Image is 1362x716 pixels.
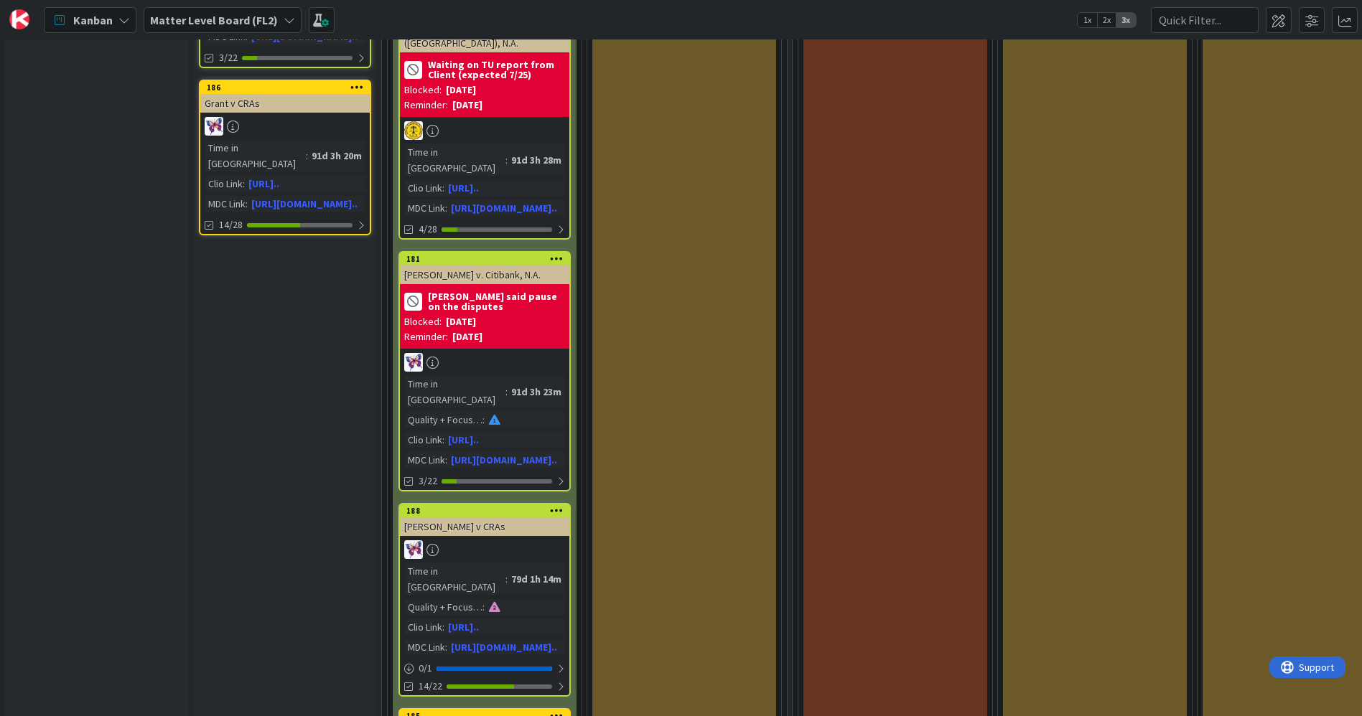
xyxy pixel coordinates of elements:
[400,504,569,536] div: 188[PERSON_NAME] v CRAs
[207,83,370,93] div: 186
[30,2,65,19] span: Support
[248,177,279,190] a: [URL]..
[1151,7,1259,33] input: Quick Filter...
[406,254,569,264] div: 181
[404,540,423,559] img: DB
[451,641,557,654] a: [URL][DOMAIN_NAME]..
[9,9,29,29] img: Visit kanbanzone.com
[445,639,447,655] span: :
[505,571,508,587] span: :
[400,121,569,140] div: TG
[400,504,569,517] div: 188
[508,384,565,400] div: 91d 3h 23m
[419,661,432,676] span: 0 / 1
[404,353,423,372] img: DB
[442,619,444,635] span: :
[451,202,557,215] a: [URL][DOMAIN_NAME]..
[400,253,569,284] div: 181[PERSON_NAME] v. Citibank, N.A.
[73,11,113,29] span: Kanban
[251,197,358,210] a: [URL][DOMAIN_NAME]..
[400,253,569,265] div: 181
[404,180,442,196] div: Clio Link
[404,432,442,448] div: Clio Link
[205,140,306,171] div: Time in [GEOGRAPHIC_DATA]
[200,117,370,136] div: DB
[200,81,370,113] div: 186Grant v CRAs
[404,314,442,329] div: Blocked:
[400,265,569,284] div: [PERSON_NAME] v. Citibank, N.A.
[205,196,246,212] div: MDC Link
[452,98,482,113] div: [DATE]
[419,222,437,237] span: 4/28
[446,83,476,98] div: [DATE]
[442,180,444,196] span: :
[442,432,444,448] span: :
[404,98,448,113] div: Reminder:
[404,619,442,635] div: Clio Link
[404,376,505,408] div: Time in [GEOGRAPHIC_DATA]
[205,176,243,192] div: Clio Link
[508,152,565,168] div: 91d 3h 28m
[406,506,569,516] div: 188
[400,517,569,536] div: [PERSON_NAME] v CRAs
[404,329,448,344] div: Reminder:
[219,50,238,65] span: 3/22
[428,291,565,311] b: [PERSON_NAME] said pause on the disputes
[404,563,505,595] div: Time in [GEOGRAPHIC_DATA]
[200,94,370,113] div: Grant v CRAs
[1078,13,1097,27] span: 1x
[205,117,223,136] img: DB
[200,81,370,94] div: 186
[419,679,442,694] span: 14/22
[306,148,308,164] span: :
[505,152,508,168] span: :
[505,384,508,400] span: :
[451,453,557,466] a: [URL][DOMAIN_NAME]..
[404,412,482,428] div: Quality + Focus Level
[400,540,569,559] div: DB
[1097,13,1116,27] span: 2x
[219,217,243,232] span: 14/28
[404,121,423,140] img: TG
[419,474,437,489] span: 3/22
[246,196,248,212] span: :
[508,571,565,587] div: 79d 1h 14m
[482,412,485,428] span: :
[400,353,569,372] div: DB
[1116,13,1136,27] span: 3x
[448,621,479,633] a: [URL]..
[404,144,505,176] div: Time in [GEOGRAPHIC_DATA]
[308,148,365,164] div: 91d 3h 20m
[404,599,482,615] div: Quality + Focus Level
[448,433,479,446] a: [URL]..
[482,599,485,615] span: :
[404,200,445,216] div: MDC Link
[404,452,445,468] div: MDC Link
[150,13,278,27] b: Matter Level Board (FL2)
[243,176,245,192] span: :
[448,182,479,194] a: [URL]..
[445,452,447,468] span: :
[446,314,476,329] div: [DATE]
[400,659,569,677] div: 0/1
[404,83,442,98] div: Blocked:
[445,200,447,216] span: :
[452,329,482,344] div: [DATE]
[404,639,445,655] div: MDC Link
[428,60,565,80] b: Waiting on TU report from Client (expected 7/25)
